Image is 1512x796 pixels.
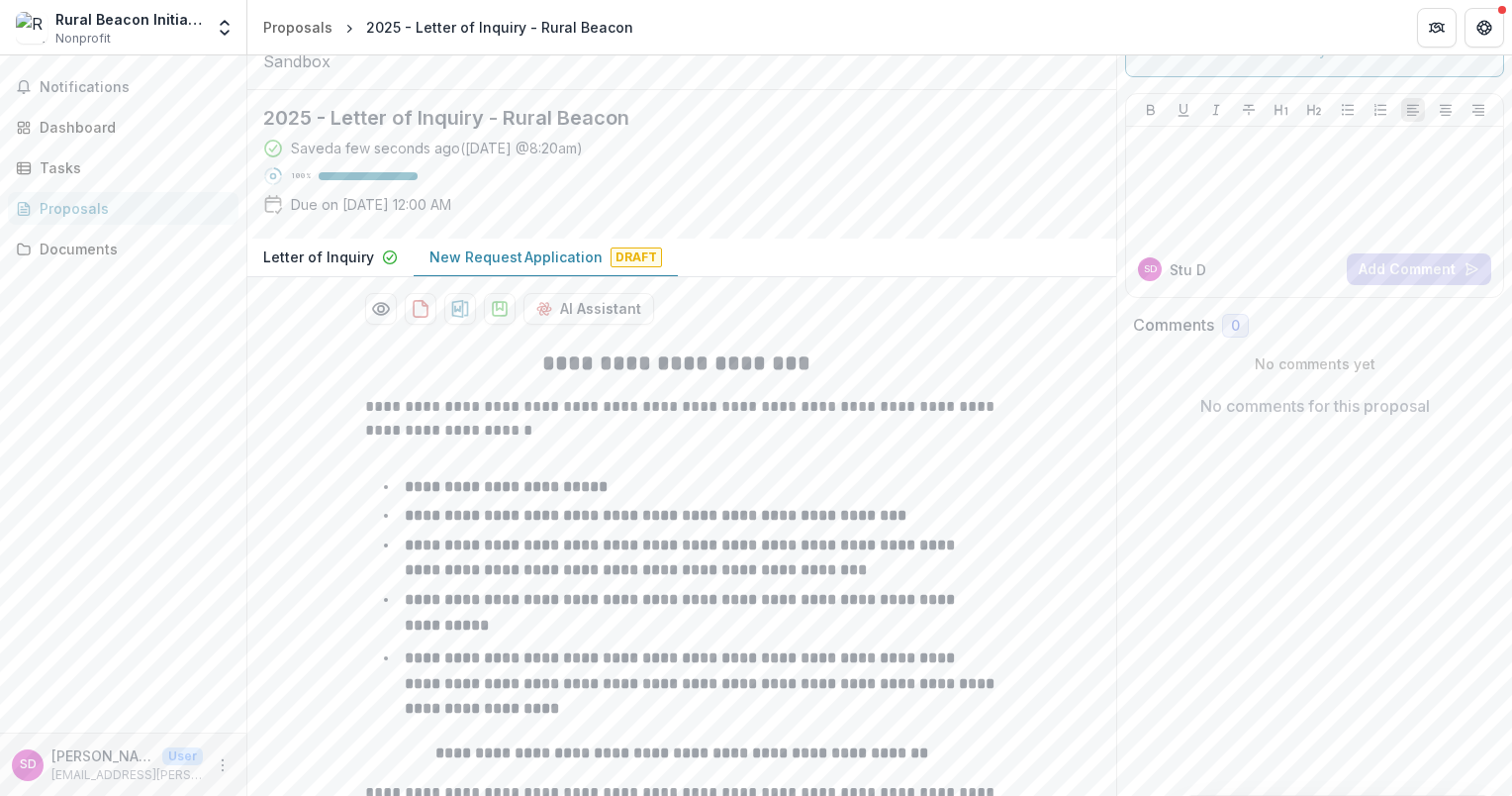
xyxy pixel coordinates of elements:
[40,239,223,259] div: Documents
[162,747,203,765] p: User
[263,106,1069,130] h2: 2025 - Letter of Inquiry - Rural Beacon
[255,13,340,42] a: Proposals
[20,758,37,771] div: Stu Dalheim
[523,293,654,325] button: AI Assistant
[405,293,436,325] button: download-proposal
[263,247,374,267] p: Letter of Inquiry
[211,753,235,777] button: More
[55,30,111,48] span: Nonprofit
[1347,253,1491,285] button: Add Comment
[8,192,238,225] a: Proposals
[1401,98,1425,122] button: Align Left
[40,198,223,219] div: Proposals
[611,248,662,267] span: Draft
[429,247,603,267] p: New Request Application
[1204,98,1228,122] button: Italicize
[1172,98,1195,122] button: Underline
[1466,98,1490,122] button: Align Right
[365,293,397,325] button: Preview 72bb50c7-127a-4029-b18b-1b2dcf0f09f0-1.pdf
[291,194,451,215] p: Due on [DATE] 12:00 AM
[1139,98,1163,122] button: Bold
[1144,264,1157,274] div: Stu Dalheim
[40,79,231,96] span: Notifications
[51,766,203,784] p: [EMAIL_ADDRESS][PERSON_NAME][DOMAIN_NAME]
[444,293,476,325] button: download-proposal
[16,12,47,44] img: Rural Beacon Initiative
[1369,98,1392,122] button: Ordered List
[8,71,238,103] button: Notifications
[291,169,311,183] p: 100 %
[1133,353,1496,374] p: No comments yet
[211,8,238,48] button: Open entity switcher
[484,293,516,325] button: download-proposal
[366,17,633,38] div: 2025 - Letter of Inquiry - Rural Beacon
[291,138,583,158] div: Saved a few seconds ago ( [DATE] @ 8:20am )
[1231,318,1240,335] span: 0
[1237,98,1261,122] button: Strike
[1270,98,1293,122] button: Heading 1
[1170,259,1206,280] p: Stu D
[8,233,238,265] a: Documents
[1133,316,1214,335] h2: Comments
[1417,8,1457,48] button: Partners
[40,157,223,178] div: Tasks
[255,13,641,42] nav: breadcrumb
[1302,98,1326,122] button: Heading 2
[40,117,223,138] div: Dashboard
[1434,98,1458,122] button: Align Center
[1200,394,1430,418] p: No comments for this proposal
[51,746,154,766] p: [PERSON_NAME]
[263,17,332,38] div: Proposals
[1336,98,1360,122] button: Bullet List
[8,151,238,184] a: Tasks
[55,9,203,30] div: Rural Beacon Initiative
[8,111,238,144] a: Dashboard
[1465,8,1504,48] button: Get Help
